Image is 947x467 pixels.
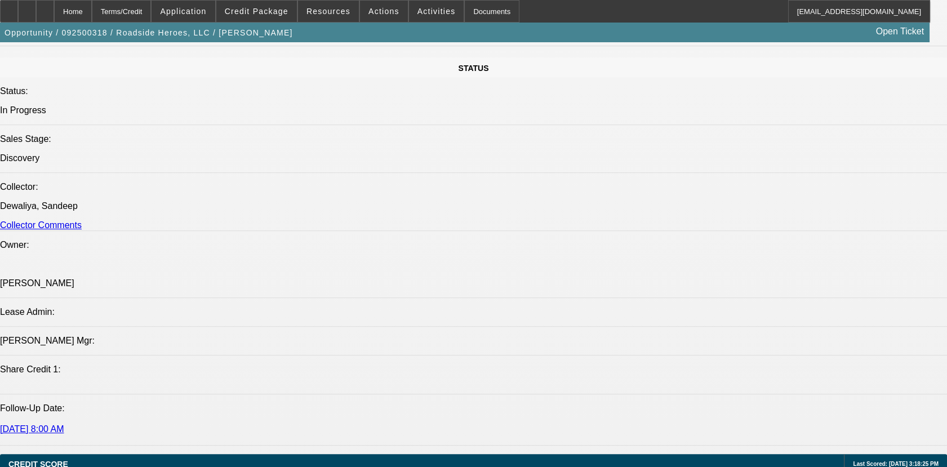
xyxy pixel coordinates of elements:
button: Resources [298,1,359,22]
span: Last Scored: [DATE] 3:18:25 PM [853,461,939,467]
button: Activities [409,1,464,22]
span: Credit Package [225,7,288,16]
span: Application [160,7,206,16]
a: Open Ticket [872,22,928,41]
span: Resources [306,7,350,16]
button: Application [152,1,215,22]
span: Opportunity / 092500318 / Roadside Heroes, LLC / [PERSON_NAME] [5,28,293,37]
button: Actions [360,1,408,22]
span: Actions [368,7,399,16]
span: Activities [417,7,456,16]
span: STATUS [459,64,489,73]
button: Credit Package [216,1,297,22]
